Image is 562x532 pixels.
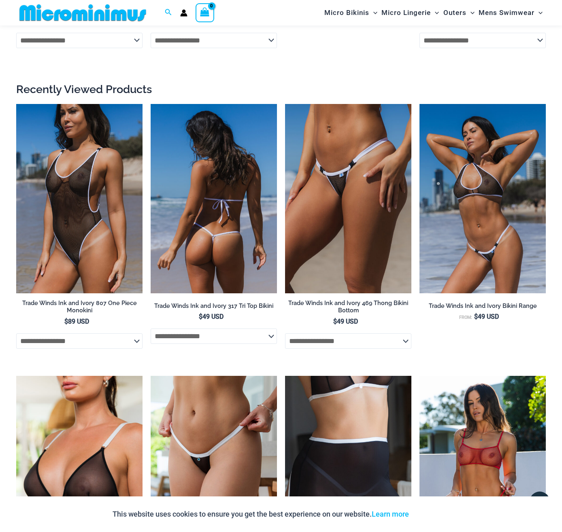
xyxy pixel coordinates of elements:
bdi: 49 USD [474,313,499,320]
bdi: 89 USD [64,318,89,325]
button: Accept [415,504,449,524]
a: Trade Winds Ink and Ivory 469 Thong Bikini Bottom [285,299,411,318]
span: $ [333,318,337,325]
a: Micro LingerieMenu ToggleMenu Toggle [379,2,441,23]
span: Menu Toggle [369,2,377,23]
span: $ [199,313,202,320]
h2: Recently Viewed Products [16,82,546,96]
img: Tradewinds Ink and Ivory 469 Thong 01 [285,104,411,293]
span: Menu Toggle [431,2,439,23]
span: $ [474,313,478,320]
p: This website uses cookies to ensure you get the best experience on our website. [113,508,409,520]
a: Trade Winds Ink and Ivory Bikini Range [419,302,546,313]
a: Tradewinds Ink and Ivory 317 Tri Top 01Tradewinds Ink and Ivory 317 Tri Top 453 Micro 06Tradewind... [151,104,277,293]
a: Micro BikinisMenu ToggleMenu Toggle [322,2,379,23]
span: From: [459,315,472,320]
img: Tradewinds Ink and Ivory 317 Tri Top 453 Micro 06 [151,104,277,293]
span: Micro Bikinis [324,2,369,23]
img: MM SHOP LOGO FLAT [16,4,149,22]
span: Mens Swimwear [479,2,534,23]
a: Trade Winds Ink and Ivory 317 Tri Top Bikini [151,302,277,313]
h2: Trade Winds Ink and Ivory Bikini Range [419,302,546,310]
a: Learn more [372,510,409,518]
img: Tradewinds Ink and Ivory 807 One Piece 03 [16,104,143,293]
a: OutersMenu ToggleMenu Toggle [441,2,477,23]
nav: Site Navigation [321,1,546,24]
bdi: 49 USD [199,313,224,320]
a: View Shopping Cart, empty [196,3,214,22]
a: Mens SwimwearMenu ToggleMenu Toggle [477,2,545,23]
h2: Trade Winds Ink and Ivory 317 Tri Top Bikini [151,302,277,310]
a: Tradewinds Ink and Ivory 807 One Piece 03Tradewinds Ink and Ivory 807 One Piece 04Tradewinds Ink ... [16,104,143,293]
span: Menu Toggle [534,2,543,23]
a: Account icon link [180,9,187,17]
a: Search icon link [165,8,172,18]
a: Tradewinds Ink and Ivory 384 Halter 453 Micro 02Tradewinds Ink and Ivory 384 Halter 453 Micro 01T... [419,104,546,293]
bdi: 49 USD [333,318,358,325]
span: Outers [443,2,466,23]
h2: Trade Winds Ink and Ivory 807 One Piece Monokini [16,299,143,314]
a: Trade Winds Ink and Ivory 807 One Piece Monokini [16,299,143,318]
span: Menu Toggle [466,2,475,23]
h2: Trade Winds Ink and Ivory 469 Thong Bikini Bottom [285,299,411,314]
span: $ [64,318,68,325]
img: Tradewinds Ink and Ivory 384 Halter 453 Micro 02 [419,104,546,293]
span: Micro Lingerie [381,2,431,23]
a: Tradewinds Ink and Ivory 469 Thong 01Tradewinds Ink and Ivory 469 Thong 02Tradewinds Ink and Ivor... [285,104,411,293]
